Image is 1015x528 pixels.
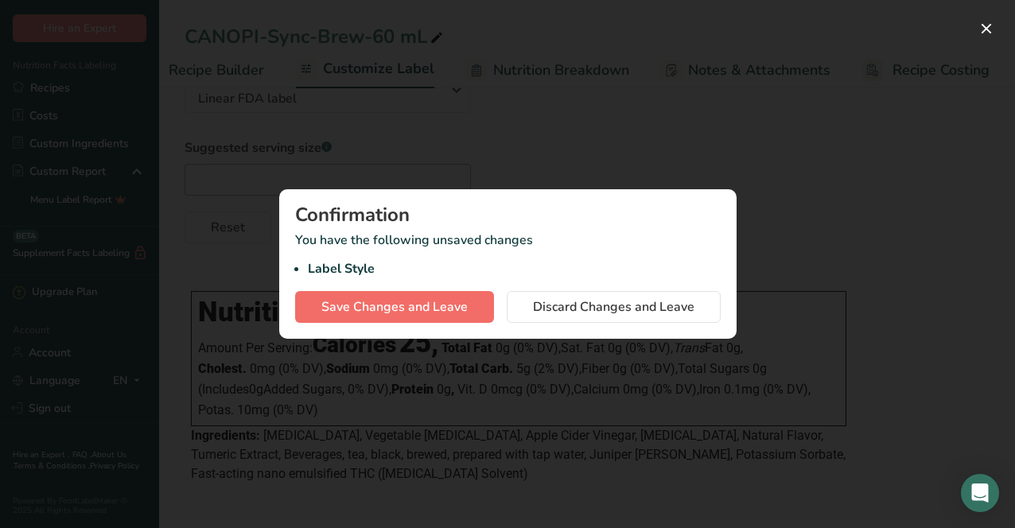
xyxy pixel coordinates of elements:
button: Discard Changes and Leave [507,291,721,323]
span: Discard Changes and Leave [533,297,694,316]
li: Label Style [308,259,721,278]
div: Open Intercom Messenger [961,474,999,512]
span: Save Changes and Leave [321,297,468,316]
div: Confirmation [295,205,721,224]
button: Save Changes and Leave [295,291,494,323]
p: You have the following unsaved changes [295,231,721,278]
